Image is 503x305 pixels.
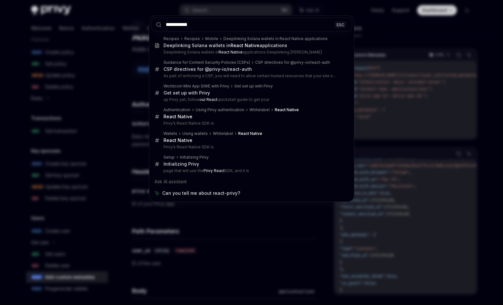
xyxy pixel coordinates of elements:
div: Deeplinking Solana wallets in React Native applications [223,36,328,41]
p: Privy’s React Native SDK is [163,121,339,126]
div: Wallets [163,131,177,136]
div: Initializing Privy [163,161,199,167]
div: ESC [335,21,346,28]
b: React Native [275,107,299,112]
div: CSP directives for @privy-io/react-auth [255,60,330,65]
div: Guidance for Content Security Policies (CSPs) [163,60,250,65]
div: Whitelabel [249,107,270,112]
div: Get set up with Privy [234,84,273,89]
b: React Native [163,114,192,119]
p: Privy’s React Native SDK is [163,144,339,150]
div: Using wallets [182,131,208,136]
p: Deeplinking Solana wallets in applications Deeplinking [PERSON_NAME] [163,50,339,55]
b: React Native [231,43,259,48]
b: React Native [238,131,262,136]
p: page that will use the SDK, and it is [163,168,339,173]
div: Ask AI assistant [151,176,352,187]
b: React Native [163,137,192,143]
div: Authentication [163,107,190,112]
span: Can you tell me about react-privy? [162,190,240,196]
div: Whitelabel [213,131,233,136]
div: Initializing Privy [180,155,209,160]
div: Recipes [163,36,179,41]
div: Get set up with Privy [163,90,210,96]
b: Privy React [204,168,225,173]
div: Deeplinking Solana wallets in applications [163,43,287,48]
b: our React [199,97,217,102]
div: CSP directives for @privy-io/react-auth [163,66,252,72]
div: Using Privy authentication [196,107,244,112]
div: Recipes [184,36,200,41]
p: As part of enforcing a CSP, you will need to allow certain trusted resources that your site needs to [163,73,339,78]
b: React Native [219,50,243,54]
div: Setup [163,155,175,160]
div: Mobile [205,36,218,41]
div: Worldcoin Mini App SIWE with Privy [163,84,229,89]
p: up Privy yet, follow quickstart guide to get your [163,97,339,102]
